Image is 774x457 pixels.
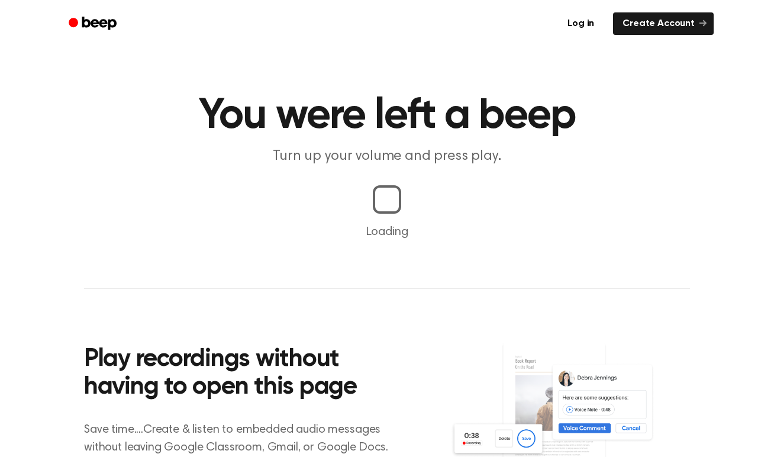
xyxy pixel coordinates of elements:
p: Save time....Create & listen to embedded audio messages without leaving Google Classroom, Gmail, ... [84,421,403,456]
a: Create Account [613,12,714,35]
p: Turn up your volume and press play. [160,147,614,166]
h1: You were left a beep [84,95,690,137]
p: Loading [14,223,760,241]
a: Beep [60,12,127,36]
h2: Play recordings without having to open this page [84,346,403,402]
a: Log in [556,10,606,37]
